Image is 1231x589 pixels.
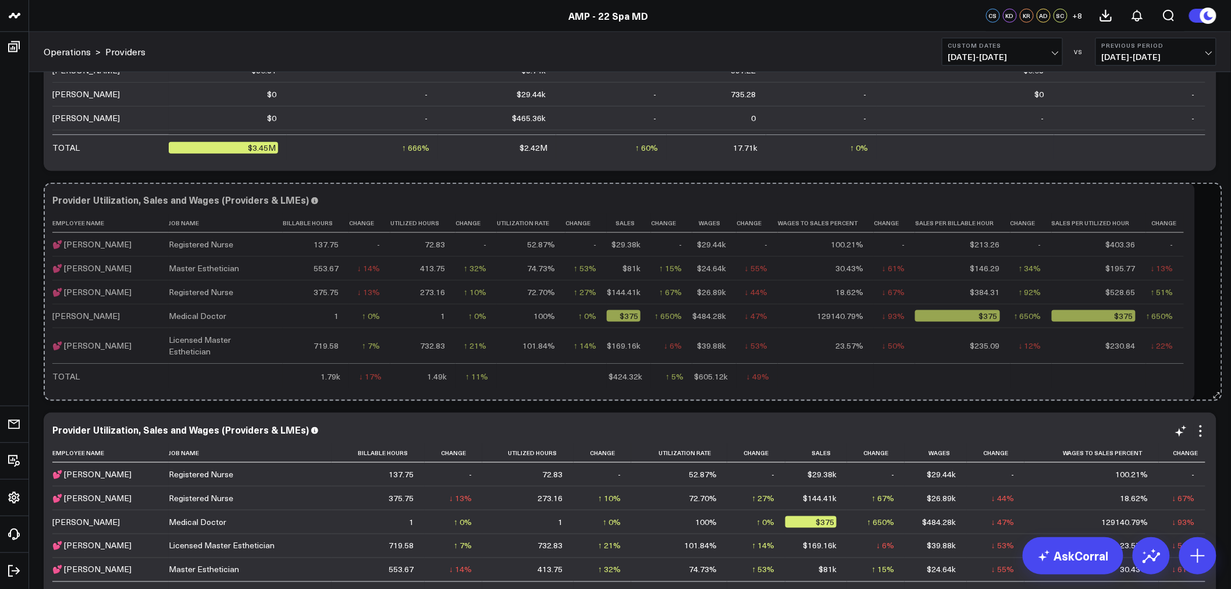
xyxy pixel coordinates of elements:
th: Change [425,443,482,463]
a: AskCorral [1023,537,1123,574]
div: 413.75 [420,262,445,274]
div: - [618,469,621,480]
div: ↑ 14% [574,340,596,352]
div: $144.41k [803,492,837,504]
th: Utilization Rate [497,214,565,233]
div: $484.28k [923,516,956,528]
div: ↓ 17% [359,371,382,382]
div: ↓ 13% [357,286,380,298]
div: $39.88k [697,340,726,352]
div: ↓ 55% [991,564,1014,576]
div: $375 [607,310,641,322]
div: $0 [267,88,276,100]
div: $0 [1034,88,1044,100]
div: $375 [915,310,1000,322]
div: ↓ 61% [882,262,905,274]
div: $235.09 [970,340,1000,352]
div: ↑ 650% [1146,310,1173,322]
div: 💕 [PERSON_NAME] [52,540,131,552]
div: $375 [785,516,837,528]
div: 💕 [PERSON_NAME] [52,564,131,576]
div: ↑ 0% [850,142,868,154]
span: [DATE] - [DATE] [1102,52,1210,62]
div: $465.36k [512,112,546,124]
div: 💕 [PERSON_NAME] [52,239,131,250]
div: ↓ 13% [1151,262,1173,274]
div: $213.26 [970,239,1000,250]
th: Wages [905,443,966,463]
th: Change [574,443,631,463]
div: > [44,45,101,58]
div: $169.16k [803,540,837,552]
div: ↓ 93% [882,310,905,322]
div: 17.71k [733,142,757,154]
div: 101.84% [522,340,555,352]
div: $195.77 [1106,262,1136,274]
div: ↓ 53% [745,340,767,352]
div: 72.83 [425,239,445,250]
div: ↓ 50% [882,340,905,352]
th: Sales Per Billable Hour [915,214,1011,233]
div: ↑ 11% [465,371,488,382]
div: - [425,112,428,124]
div: 413.75 [538,564,563,576]
div: 52.87% [527,239,555,250]
div: $81k [819,564,837,576]
div: ↑ 67% [659,286,682,298]
button: Custom Dates[DATE]-[DATE] [942,38,1063,66]
div: $484.28k [692,310,726,322]
a: Providers [105,45,145,58]
div: Registered Nurse [169,286,233,298]
div: $144.41k [607,286,641,298]
div: [PERSON_NAME] [52,516,120,528]
div: ↑ 15% [659,262,682,274]
div: 375.75 [314,286,339,298]
div: TOTAL [52,371,80,382]
div: ↑ 650% [1014,310,1041,322]
div: ↓ 12% [1019,340,1041,352]
div: 732.83 [538,540,563,552]
div: 273.16 [420,286,445,298]
div: ↑ 0% [578,310,596,322]
div: KD [1003,9,1017,23]
a: AMP - 22 Spa MD [568,9,648,22]
div: - [1192,88,1195,100]
th: Wages To Sales Percent [778,214,874,233]
th: Sales [785,443,847,463]
div: 30.43% [835,262,863,274]
div: Master Esthetician [169,262,239,274]
div: 101.84% [684,540,717,552]
div: ↑ 5% [666,371,684,382]
div: ↓ 44% [991,492,1014,504]
div: ↓ 67% [882,286,905,298]
div: $29.38k [807,469,837,480]
div: $375 [1052,310,1136,322]
div: VS [1069,48,1090,55]
div: - [863,112,866,124]
th: Change [1146,214,1184,233]
div: - [1038,239,1041,250]
th: Change [349,214,390,233]
div: $26.89k [927,492,956,504]
div: - [891,469,894,480]
th: Change [847,443,905,463]
div: ↑ 27% [574,286,596,298]
div: $29.44k [517,88,546,100]
div: 1 [334,310,339,322]
div: - [469,469,472,480]
div: 100% [533,310,555,322]
div: ↑ 92% [1019,286,1041,298]
div: [PERSON_NAME] [52,112,120,124]
button: Previous Period[DATE]-[DATE] [1095,38,1216,66]
div: ↑ 650% [867,516,894,528]
div: - [653,112,656,124]
th: Change [967,443,1024,463]
div: ↑ 0% [757,516,775,528]
div: 52.87% [689,469,717,480]
div: ↑ 27% [752,492,775,504]
th: Change [456,214,497,233]
div: 1.79k [321,371,340,382]
div: Master Esthetician [169,564,239,576]
div: - [483,239,486,250]
div: - [764,239,767,250]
